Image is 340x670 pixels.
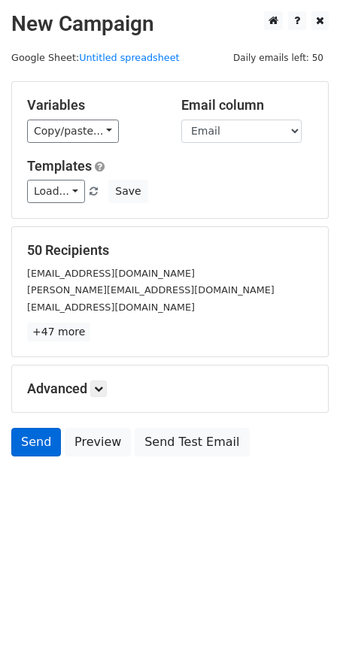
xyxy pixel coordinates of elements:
[11,11,329,37] h2: New Campaign
[108,180,147,203] button: Save
[27,284,275,296] small: [PERSON_NAME][EMAIL_ADDRESS][DOMAIN_NAME]
[135,428,249,456] a: Send Test Email
[27,323,90,341] a: +47 more
[11,428,61,456] a: Send
[27,380,313,397] h5: Advanced
[181,97,313,114] h5: Email column
[27,268,195,279] small: [EMAIL_ADDRESS][DOMAIN_NAME]
[27,242,313,259] h5: 50 Recipients
[11,52,180,63] small: Google Sheet:
[228,50,329,66] span: Daily emails left: 50
[228,52,329,63] a: Daily emails left: 50
[27,302,195,313] small: [EMAIL_ADDRESS][DOMAIN_NAME]
[27,180,85,203] a: Load...
[27,158,92,174] a: Templates
[27,120,119,143] a: Copy/paste...
[79,52,179,63] a: Untitled spreadsheet
[27,97,159,114] h5: Variables
[65,428,131,456] a: Preview
[265,598,340,670] iframe: Chat Widget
